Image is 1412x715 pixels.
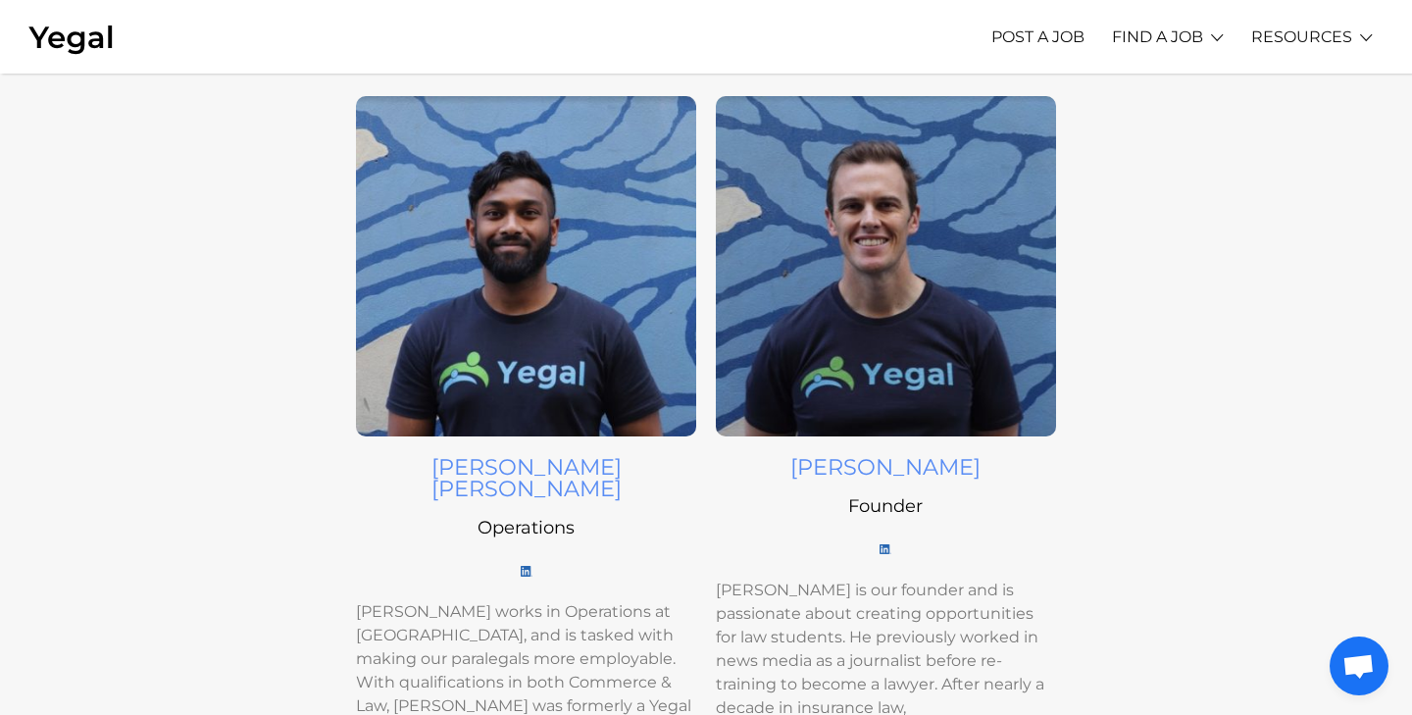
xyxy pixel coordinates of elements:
a: Open chat [1330,637,1388,695]
img: LI-In-Bug [521,566,532,576]
h5: Operations [356,519,696,536]
h4: [PERSON_NAME] [PERSON_NAME] [356,456,696,500]
img: LI-In-Bug [880,544,891,554]
a: POST A JOB [991,10,1084,64]
h5: Founder [716,497,1056,515]
a: FIND A JOB [1112,10,1203,64]
img: Swaroop profile [356,96,696,436]
img: Michael Profile [716,96,1056,436]
a: RESOURCES [1251,10,1352,64]
h4: [PERSON_NAME] [716,456,1056,478]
